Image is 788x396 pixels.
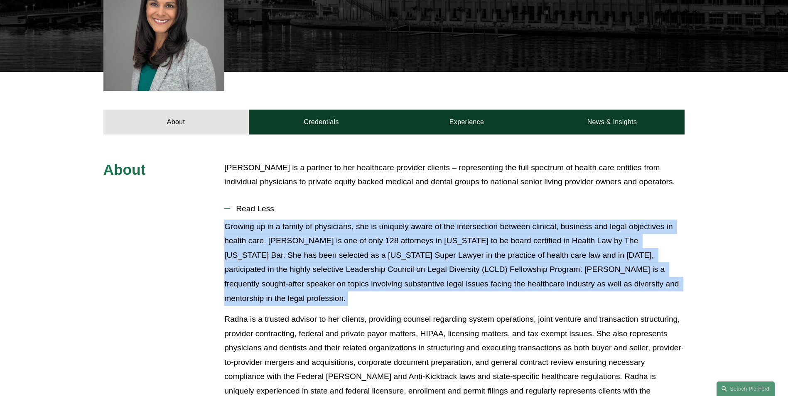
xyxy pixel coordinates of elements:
[230,204,685,213] span: Read Less
[103,161,146,178] span: About
[717,381,775,396] a: Search this site
[249,110,394,134] a: Credentials
[224,220,685,306] p: Growing up in a family of physicians, she is uniquely aware of the intersection between clinical,...
[103,110,249,134] a: About
[224,198,685,220] button: Read Less
[394,110,540,134] a: Experience
[224,161,685,189] p: [PERSON_NAME] is a partner to her healthcare provider clients – representing the full spectrum of...
[539,110,685,134] a: News & Insights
